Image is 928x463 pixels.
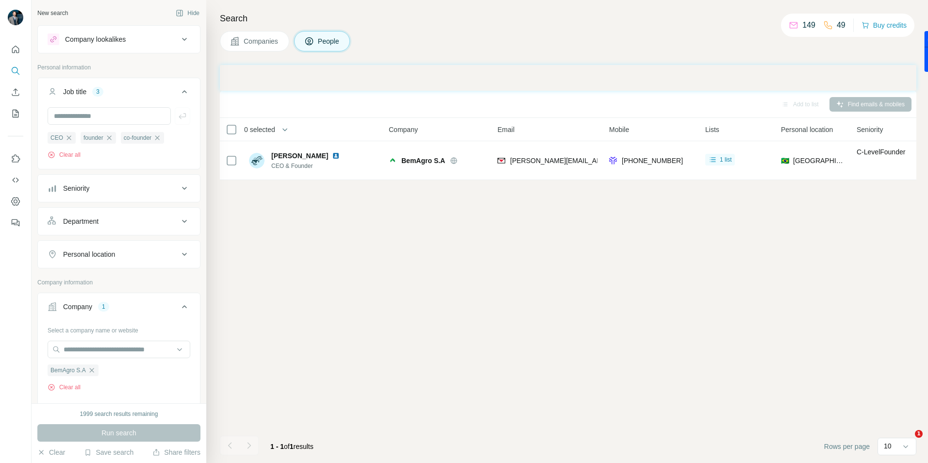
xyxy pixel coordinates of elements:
button: Buy credits [862,18,907,32]
span: BemAgro S.A [50,366,86,375]
button: Company1 [38,295,200,322]
span: 0 selected [244,125,275,134]
span: CEO & Founder [271,162,344,170]
span: Lists [705,125,719,134]
div: Personal location [63,249,115,259]
span: BemAgro S.A [401,156,445,165]
img: Avatar [8,10,23,25]
button: Personal location [38,243,200,266]
button: Clear all [48,150,81,159]
button: Use Surfe API [8,171,23,189]
button: Quick start [8,41,23,58]
button: Job title3 [38,80,200,107]
p: Personal information [37,63,200,72]
span: Email [497,125,514,134]
div: 3 [92,87,103,96]
div: New search [37,9,68,17]
div: Company [63,302,92,312]
span: Company [389,125,418,134]
div: Job title [63,87,86,97]
span: CEO [50,133,63,142]
img: Avatar [249,153,265,168]
span: Mobile [609,125,629,134]
button: My lists [8,105,23,122]
div: 1999 search results remaining [80,410,158,418]
span: results [270,443,314,450]
span: [GEOGRAPHIC_DATA] [793,156,845,165]
button: Search [8,62,23,80]
img: LinkedIn logo [332,152,340,160]
span: 1 [915,430,923,438]
iframe: Banner [220,65,916,91]
div: Company lookalikes [65,34,126,44]
div: 1 [98,302,109,311]
button: Hide [169,6,206,20]
button: Clear all [48,383,81,392]
span: Rows per page [824,442,870,451]
button: Use Surfe on LinkedIn [8,150,23,167]
span: [PERSON_NAME][EMAIL_ADDRESS][PERSON_NAME][DOMAIN_NAME] [510,157,737,165]
span: Personal location [781,125,833,134]
button: Dashboard [8,193,23,210]
button: Save search [84,447,133,457]
span: 1 - 1 [270,443,284,450]
img: provider findymail logo [497,156,505,165]
div: Select a company name or website [48,322,190,335]
span: 1 list [720,155,732,164]
button: Clear [37,447,65,457]
span: of [284,443,290,450]
img: provider forager logo [609,156,617,165]
h4: Search [220,12,916,25]
div: Department [63,216,99,226]
p: 49 [837,19,845,31]
span: People [318,36,340,46]
span: [PHONE_NUMBER] [622,157,683,165]
span: [PERSON_NAME] [271,151,328,161]
button: Company lookalikes [38,28,200,51]
button: Enrich CSV [8,83,23,101]
p: 149 [802,19,815,31]
span: co-founder [124,133,151,142]
span: 🇧🇷 [781,156,789,165]
button: Share filters [152,447,200,457]
span: Seniority [857,125,883,134]
span: founder [83,133,103,142]
span: 1 [290,443,294,450]
button: Feedback [8,214,23,231]
span: Companies [244,36,279,46]
button: Department [38,210,200,233]
img: Logo of BemAgro S.A [389,157,397,165]
button: Seniority [38,177,200,200]
div: Seniority [63,183,89,193]
span: C-Level Founder [857,148,905,156]
iframe: Intercom live chat [895,430,918,453]
p: Company information [37,278,200,287]
p: 10 [884,441,892,451]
